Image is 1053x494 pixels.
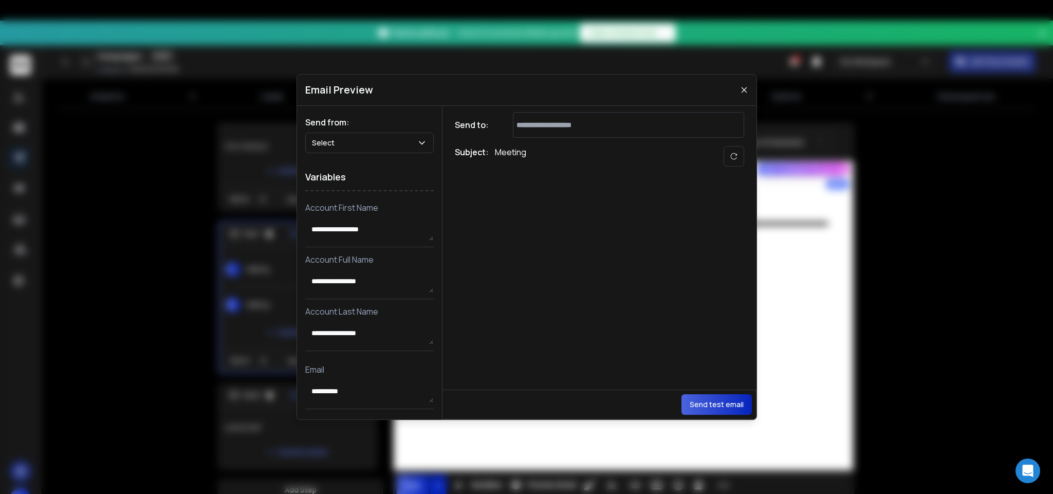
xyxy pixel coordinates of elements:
[495,146,526,167] p: Meeting
[455,119,496,131] h1: Send to:
[305,83,373,97] h1: Email Preview
[305,363,434,376] p: Email
[305,305,434,318] p: Account Last Name
[681,394,752,415] button: Send test email
[305,163,434,191] h1: Variables
[1015,459,1040,483] div: Open Intercom Messenger
[305,202,434,214] p: Account First Name
[312,138,339,148] p: Select
[305,253,434,266] p: Account Full Name
[455,146,489,167] h1: Subject:
[305,116,434,129] h1: Send from:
